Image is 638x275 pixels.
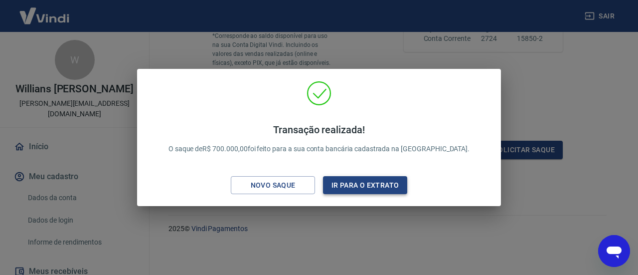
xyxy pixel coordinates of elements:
[323,176,407,195] button: Ir para o extrato
[239,179,308,192] div: Novo saque
[168,124,470,154] p: O saque de R$ 700.000,00 foi feito para a sua conta bancária cadastrada na [GEOGRAPHIC_DATA].
[598,235,630,267] iframe: Botão para abrir a janela de mensagens
[168,124,470,136] h4: Transação realizada!
[231,176,315,195] button: Novo saque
